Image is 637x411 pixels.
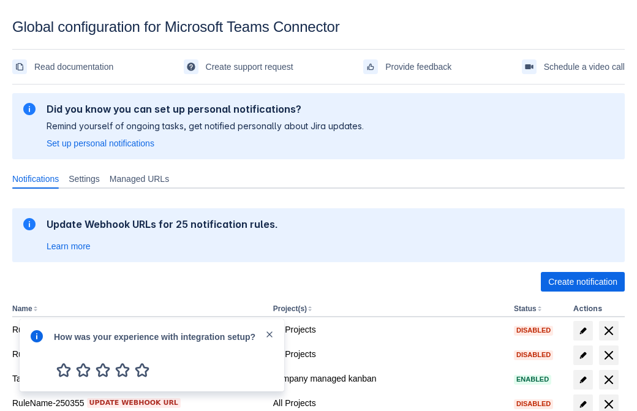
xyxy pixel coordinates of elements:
a: Schedule a video call [522,57,625,77]
span: Settings [69,173,100,185]
span: close [265,330,274,339]
span: edit [578,399,588,409]
span: Disabled [514,401,553,407]
span: information [22,217,37,232]
span: delete [601,372,616,387]
div: All Projects [273,397,504,409]
span: 1 [54,360,73,380]
span: 3 [93,360,113,380]
button: Project(s) [273,304,307,313]
span: delete [601,348,616,363]
div: Global configuration for Microsoft Teams Connector [12,18,625,36]
span: documentation [15,62,24,72]
span: edit [578,350,588,360]
h2: Did you know you can set up personal notifications? [47,103,364,115]
span: edit [578,326,588,336]
span: Provide feedback [385,57,451,77]
span: info [29,329,44,344]
span: support [186,62,196,72]
div: company managed kanban [273,372,504,385]
button: Name [12,304,32,313]
h2: Update Webhook URLs for 25 notification rules. [47,218,278,230]
span: edit [578,375,588,385]
span: Create notification [548,272,617,292]
span: information [22,102,37,116]
span: 5 [132,360,152,380]
span: Notifications [12,173,59,185]
span: delete [601,323,616,338]
a: Learn more [47,240,91,252]
span: Disabled [514,352,553,358]
a: Set up personal notifications [47,137,154,149]
span: Enabled [514,376,551,383]
span: Schedule a video call [544,57,625,77]
span: Create support request [206,57,293,77]
th: Actions [568,301,625,317]
button: Create notification [541,272,625,292]
a: Read documentation [12,57,113,77]
span: videoCall [524,62,534,72]
button: Status [514,304,537,313]
span: Disabled [514,327,553,334]
span: 4 [113,360,132,380]
div: All Projects [273,323,504,336]
span: Read documentation [34,57,113,77]
span: 2 [73,360,93,380]
div: All Projects [273,348,504,360]
a: Create support request [184,57,293,77]
a: Provide feedback [363,57,451,77]
span: feedback [366,62,375,72]
p: Remind yourself of ongoing tasks, get notified personally about Jira updates. [47,120,364,132]
div: How was your experience with integration setup? [54,329,265,343]
span: Managed URLs [110,173,169,185]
